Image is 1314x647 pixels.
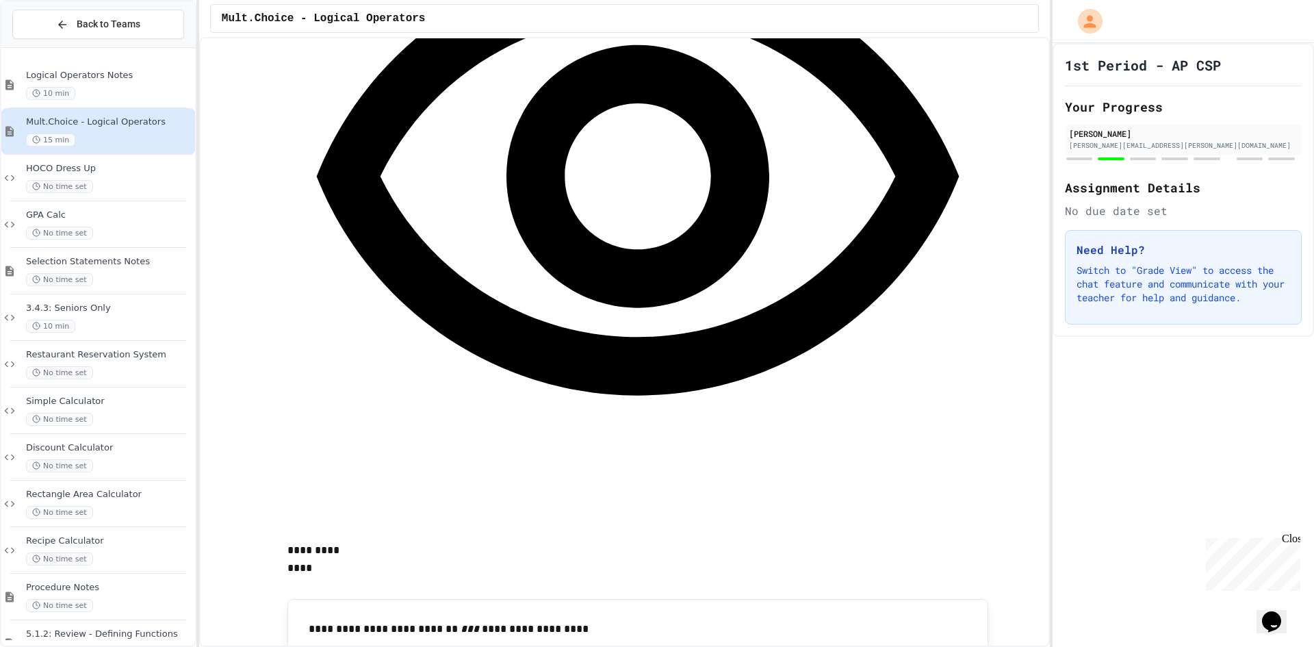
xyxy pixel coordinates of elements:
button: Back to Teams [12,10,184,39]
span: 15 min [26,134,75,147]
div: [PERSON_NAME] [1069,127,1298,140]
span: HOCO Dress Up [26,163,192,175]
div: [PERSON_NAME][EMAIL_ADDRESS][PERSON_NAME][DOMAIN_NAME] [1069,140,1298,151]
span: 10 min [26,320,75,333]
span: Logical Operators Notes [26,70,192,81]
span: No time set [26,366,93,379]
p: Switch to "Grade View" to access the chat feature and communicate with your teacher for help and ... [1077,264,1290,305]
h3: Need Help? [1077,242,1290,258]
span: 10 min [26,87,75,100]
iframe: chat widget [1257,592,1300,633]
span: No time set [26,599,93,612]
span: Selection Statements Notes [26,256,192,268]
span: No time set [26,506,93,519]
span: Back to Teams [77,17,140,31]
span: Rectangle Area Calculator [26,489,192,500]
span: Mult.Choice - Logical Operators [222,10,426,27]
h2: Your Progress [1065,97,1302,116]
span: No time set [26,413,93,426]
span: GPA Calc [26,210,192,221]
span: Mult.Choice - Logical Operators [26,116,192,128]
h2: Assignment Details [1065,178,1302,197]
span: No time set [26,273,93,286]
div: My Account [1064,5,1106,37]
span: No time set [26,553,93,566]
span: Discount Calculator [26,442,192,454]
span: Recipe Calculator [26,535,192,547]
h1: 1st Period - AP CSP [1065,55,1221,75]
span: No time set [26,459,93,472]
span: No time set [26,227,93,240]
span: No time set [26,180,93,193]
span: Procedure Notes [26,582,192,594]
iframe: chat widget [1200,533,1300,591]
span: Restaurant Reservation System [26,349,192,361]
span: 3.4.3: Seniors Only [26,303,192,314]
div: Chat with us now!Close [5,5,94,87]
span: Simple Calculator [26,396,192,407]
div: No due date set [1065,203,1302,219]
span: 5.1.2: Review - Defining Functions [26,629,192,640]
